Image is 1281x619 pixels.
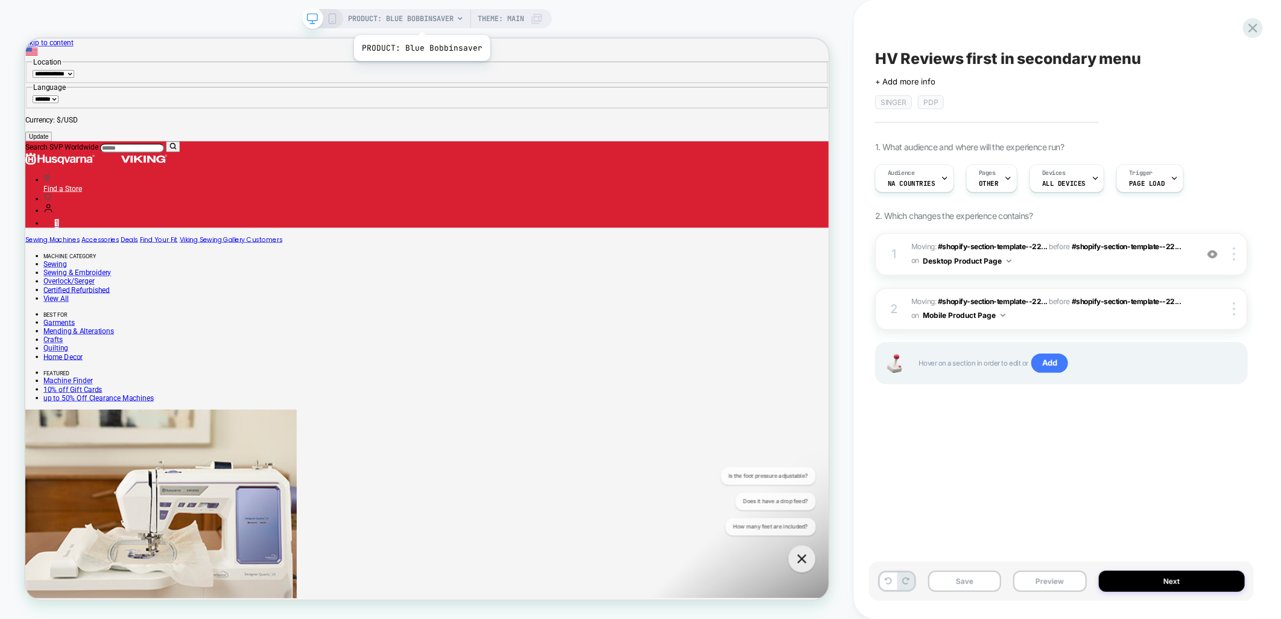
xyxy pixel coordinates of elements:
[1207,249,1218,259] img: crossed eye
[24,180,1072,206] a: Find a Store
[24,224,37,235] a: account
[928,571,1001,592] button: Save
[23,68,143,90] button: How many feet are included?
[24,451,90,462] a: Machine Finder
[24,474,171,485] a: up to 50% Off Clearance Machines
[24,442,1072,451] div: Featured
[911,240,1191,268] span: Moving:
[875,49,1141,68] span: HV Reviews first in secondary menu
[1007,259,1011,262] img: down arrow
[923,253,1011,268] button: Desktop Product Page
[1072,242,1181,251] span: #shopify-section-template--22...
[875,211,1033,221] span: 2. Which changes the experience contains?
[1013,571,1086,592] button: Preview
[24,241,45,252] a: Cart
[10,60,55,71] legend: Language
[1072,297,1181,306] span: #shopify-section-template--22...
[39,241,45,252] span: 1
[875,142,1064,152] span: 1. What audience and where will the experience run?
[24,318,92,329] a: Overlock/Serger
[911,309,919,322] span: on
[24,396,50,407] a: Crafts
[24,194,75,206] span: Find a Store
[923,308,1005,323] button: Mobile Product Page
[24,364,1072,373] div: Best for
[1042,169,1066,177] span: Devices
[127,262,150,274] a: Deals
[888,169,915,177] span: Audience
[979,169,996,177] span: Pages
[1129,169,1153,177] span: Trigger
[24,384,118,396] a: Mending & Alterations
[911,254,919,267] span: on
[918,95,944,109] span: PDP
[1049,242,1070,251] span: before
[188,137,206,151] button: Search
[24,419,77,430] a: Home Decor
[1042,179,1086,188] span: ALL DEVICES
[1099,571,1245,592] button: Next
[888,298,900,320] div: 2
[10,25,49,37] legend: Location
[979,179,999,188] span: OTHER
[6,4,42,40] button: Gorgias live chat
[153,262,203,274] a: Find Your Fit
[1031,354,1068,373] span: Add
[206,262,343,274] a: Viking Sewing Gallery Customers
[75,262,125,274] a: Accessories
[938,297,1048,306] span: #shopify-section-template--22...
[1049,297,1070,306] span: before
[24,287,1072,295] div: Machine Category
[24,329,113,341] a: Certified Refurbished
[919,354,1235,373] span: Hover on a section in order to edit or
[875,77,935,86] span: + Add more info
[24,373,66,384] a: Garments
[938,242,1048,251] span: #shopify-section-template--22...
[1233,247,1235,261] img: close
[24,462,103,474] a: 10% off Gift Cards
[888,243,900,265] div: 1
[1129,179,1165,188] span: Page Load
[1233,302,1235,316] img: close
[1001,314,1005,317] img: down arrow
[24,407,57,419] a: Quilting
[24,341,58,352] a: View All
[36,34,143,57] button: Does it have a drop feed?
[875,95,912,109] span: Singer
[24,295,55,306] a: Sewing
[348,9,454,28] span: PRODUCT: Blue Bobbinsaver
[888,179,935,188] span: NA countries
[882,354,906,373] img: Joystick
[24,306,115,318] a: Sewing & Embroidery
[911,295,1191,323] span: Moving:
[24,208,36,220] a: Wishlist
[478,9,524,28] span: Theme: MAIN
